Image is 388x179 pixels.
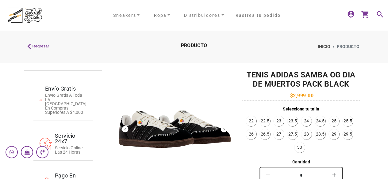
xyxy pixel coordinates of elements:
[45,86,86,91] h4: Envío gratis
[317,43,330,50] a: Inicio
[361,10,368,17] mat-icon: shopping_cart
[24,41,31,48] mat-icon: keyboard_arrow_left
[231,12,285,19] a: Rastrea tu pedido
[140,43,248,48] h2: PRODUCTO
[111,11,142,20] a: Sneakers
[122,126,128,132] button: Previous
[5,4,45,27] img: logo
[45,93,86,114] p: Envío gratis a toda la [GEOGRAPHIC_DATA] en compras superiores a $4,000
[346,10,354,17] mat-icon: person_pin
[55,133,86,144] h4: Servicio 24x7
[55,146,86,154] p: Servicio Online Las 24 Horas
[33,43,49,49] span: Regresar
[221,126,227,132] button: Next
[376,10,383,17] mat-icon: search
[257,40,364,54] nav: breadcrumb
[182,11,226,20] a: Distribuidores
[330,43,359,50] li: PRODUCTO
[5,6,45,24] a: logo
[151,11,172,20] a: Ropa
